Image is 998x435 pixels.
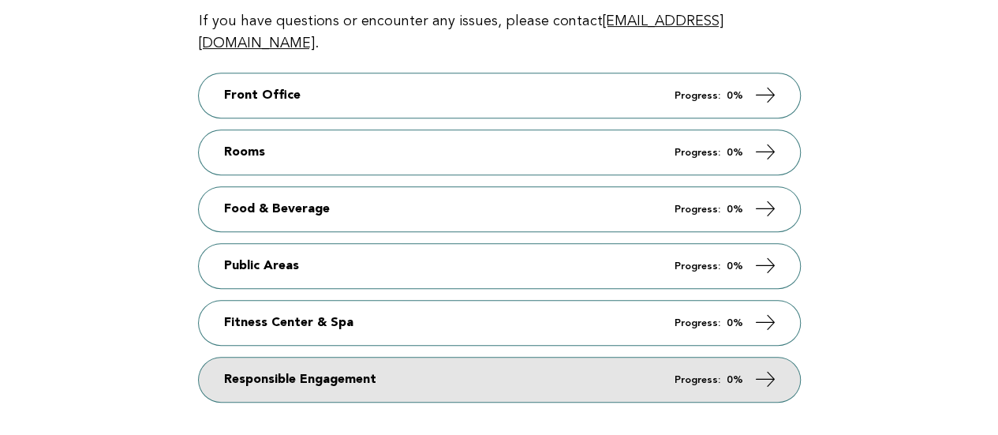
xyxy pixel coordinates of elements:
strong: 0% [727,261,743,272]
a: Food & Beverage Progress: 0% [199,187,800,231]
a: Responsible Engagement Progress: 0% [199,358,800,402]
em: Progress: [675,318,720,328]
a: Front Office Progress: 0% [199,73,800,118]
a: Public Areas Progress: 0% [199,244,800,288]
em: Progress: [675,204,720,215]
em: Progress: [675,375,720,385]
a: Rooms Progress: 0% [199,130,800,174]
em: Progress: [675,261,720,272]
em: Progress: [675,91,720,101]
strong: 0% [727,91,743,101]
em: Progress: [675,148,720,158]
strong: 0% [727,148,743,158]
strong: 0% [727,318,743,328]
a: Fitness Center & Spa Progress: 0% [199,301,800,345]
strong: 0% [727,375,743,385]
strong: 0% [727,204,743,215]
